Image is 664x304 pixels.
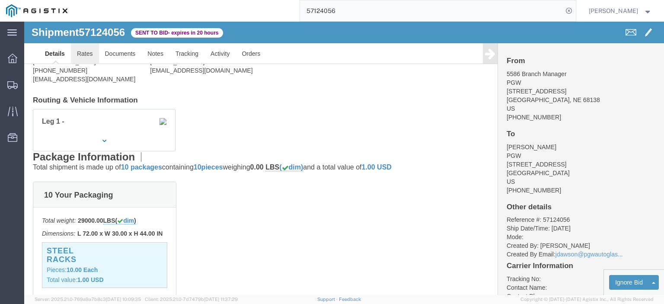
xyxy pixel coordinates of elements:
[300,0,563,21] input: Search for shipment number, reference number
[317,297,339,302] a: Support
[588,6,652,16] button: [PERSON_NAME]
[6,4,67,17] img: logo
[339,297,361,302] a: Feedback
[589,6,638,16] span: Jesse Jordan
[24,22,664,295] iframe: FS Legacy Container
[35,297,141,302] span: Server: 2025.21.0-769a9a7b8c3
[145,297,238,302] span: Client: 2025.21.0-7d7479b
[204,297,238,302] span: [DATE] 11:37:29
[520,296,654,303] span: Copyright © [DATE]-[DATE] Agistix Inc., All Rights Reserved
[106,297,141,302] span: [DATE] 10:09:35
